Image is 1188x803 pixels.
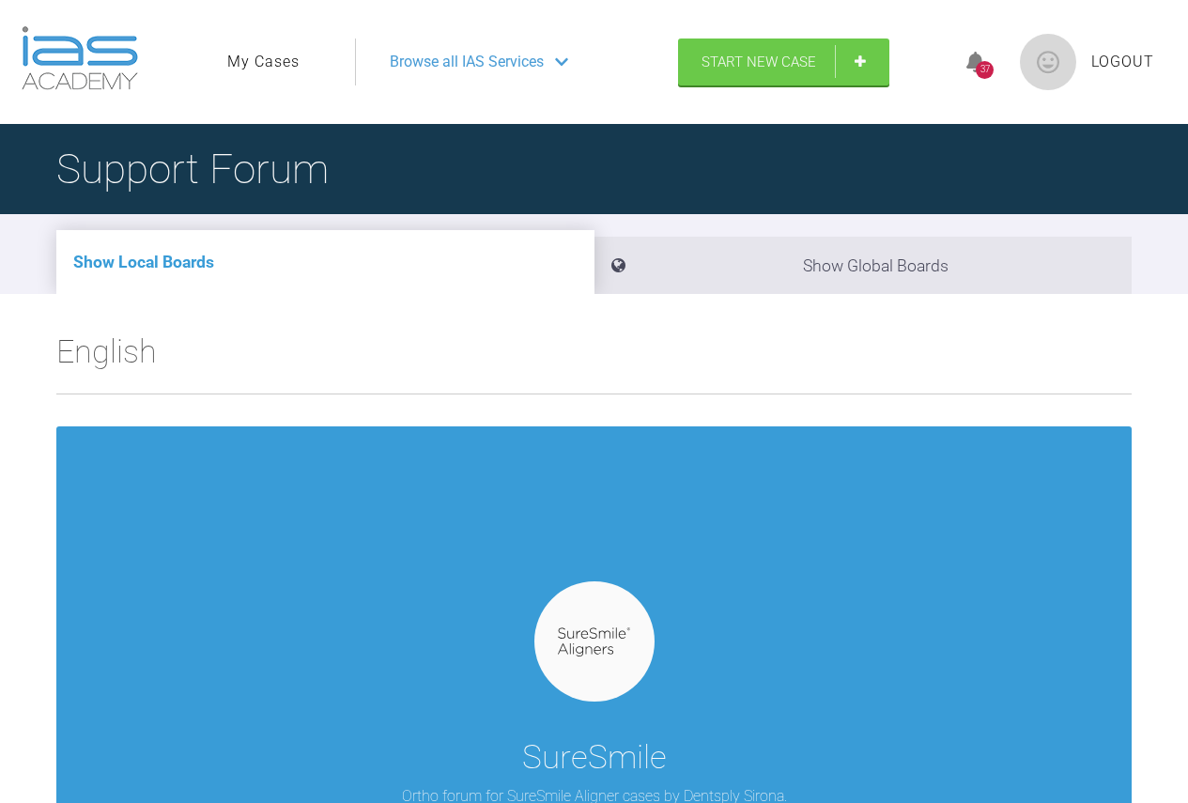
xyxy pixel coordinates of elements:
span: Browse all IAS Services [390,50,544,74]
img: suresmile.935bb804.svg [558,627,630,656]
a: Logout [1091,50,1154,74]
img: profile.png [1020,34,1076,90]
a: My Cases [227,50,300,74]
li: Show Global Boards [594,237,1133,294]
h1: Support Forum [56,136,329,202]
div: 37 [976,61,994,79]
h2: English [56,326,1132,394]
img: logo-light.3e3ef733.png [22,26,138,90]
span: Start New Case [702,54,816,70]
a: Start New Case [678,39,889,85]
li: Show Local Boards [56,230,594,294]
div: SureSmile [522,732,667,784]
